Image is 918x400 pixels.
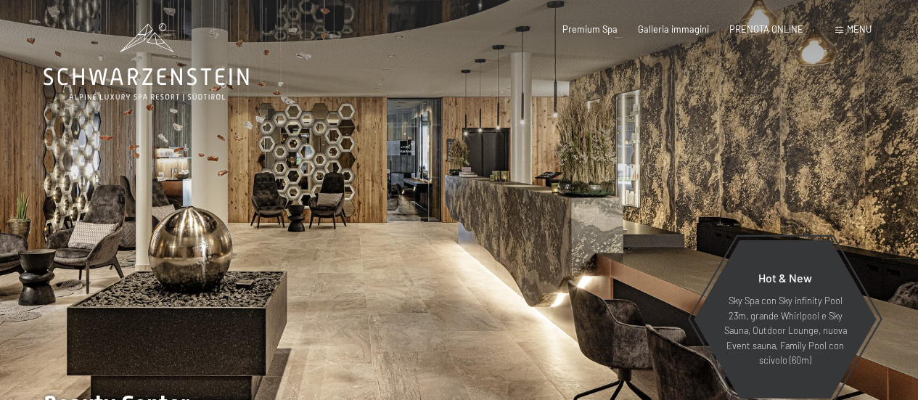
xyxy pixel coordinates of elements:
[722,293,848,367] p: Sky Spa con Sky infinity Pool 23m, grande Whirlpool e Sky Sauna, Outdoor Lounge, nuova Event saun...
[847,23,872,35] span: Menu
[638,23,709,35] a: Galleria immagini
[562,23,618,35] a: Premium Spa
[729,23,803,35] a: PRENOTA ONLINE
[693,240,877,399] a: Hot & New Sky Spa con Sky infinity Pool 23m, grande Whirlpool e Sky Sauna, Outdoor Lounge, nuova ...
[758,271,812,285] span: Hot & New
